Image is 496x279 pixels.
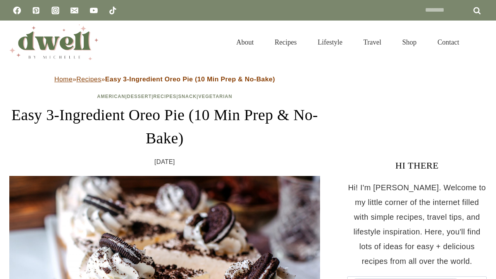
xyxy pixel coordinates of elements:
a: Snack [178,94,197,99]
a: Recipes [153,94,177,99]
a: Travel [353,29,392,56]
a: About [226,29,264,56]
a: Email [67,3,82,18]
a: Recipes [264,29,307,56]
span: | | | | [97,94,232,99]
nav: Primary Navigation [226,29,470,56]
img: DWELL by michelle [9,24,98,60]
a: Facebook [9,3,25,18]
strong: Easy 3-Ingredient Oreo Pie (10 Min Prep & No-Bake) [105,76,275,83]
a: TikTok [105,3,121,18]
a: American [97,94,126,99]
a: Vegetarian [198,94,232,99]
a: YouTube [86,3,102,18]
a: Lifestyle [307,29,353,56]
a: Recipes [76,76,101,83]
h1: Easy 3-Ingredient Oreo Pie (10 Min Prep & No-Bake) [9,103,320,150]
a: Dessert [127,94,152,99]
span: » » [54,76,275,83]
a: Contact [427,29,470,56]
a: Instagram [48,3,63,18]
a: Shop [392,29,427,56]
button: View Search Form [474,36,487,49]
time: [DATE] [155,156,175,168]
p: Hi! I'm [PERSON_NAME]. Welcome to my little corner of the internet filled with simple recipes, tr... [347,180,487,269]
a: Pinterest [28,3,44,18]
h3: HI THERE [347,158,487,172]
a: Home [54,76,72,83]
